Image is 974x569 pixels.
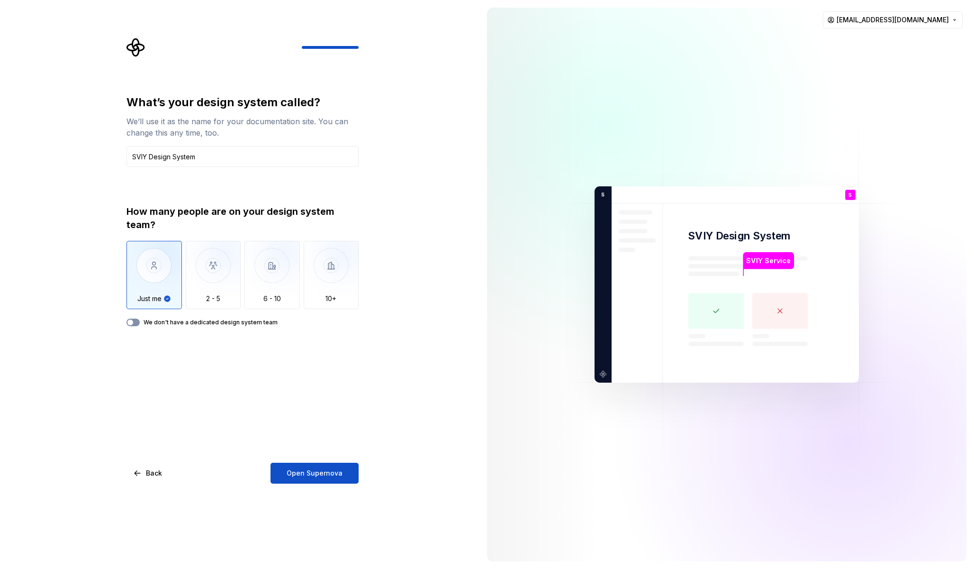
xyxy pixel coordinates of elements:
[126,95,359,110] div: What’s your design system called?
[688,229,791,243] p: SVIY Design System
[126,38,145,57] svg: Supernova Logo
[126,116,359,138] div: We’ll use it as the name for your documentation site. You can change this any time, too.
[848,193,852,198] p: S
[598,191,604,199] p: S
[823,11,963,28] button: [EMAIL_ADDRESS][DOMAIN_NAME]
[837,15,949,25] span: [EMAIL_ADDRESS][DOMAIN_NAME]
[126,463,170,484] button: Back
[271,463,359,484] button: Open Supernova
[746,256,791,266] p: SVIY Service
[144,319,278,326] label: We don't have a dedicated design system team
[287,468,343,478] span: Open Supernova
[146,468,162,478] span: Back
[126,146,359,167] input: Design system name
[126,205,359,231] div: How many people are on your design system team?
